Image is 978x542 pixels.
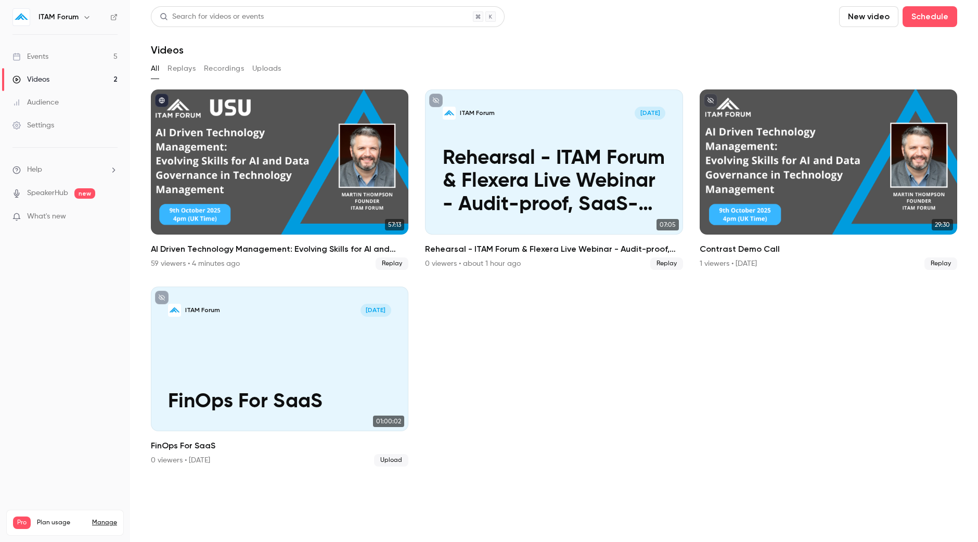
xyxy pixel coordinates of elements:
[443,107,456,120] img: Rehearsal - ITAM Forum & Flexera Live Webinar - Audit-proof, SaaS-Smart, Negotiation-Ready: Your ...
[932,219,953,230] span: 29:30
[151,440,408,452] h2: FinOps For SaaS
[443,147,665,217] p: Rehearsal - ITAM Forum & Flexera Live Webinar - Audit-proof, SaaS-Smart, Negotiation-Ready: Your ...
[252,60,281,77] button: Uploads
[839,6,898,27] button: New video
[92,519,117,527] a: Manage
[425,243,683,255] h2: Rehearsal - ITAM Forum & Flexera Live Webinar - Audit-proof, SaaS-Smart, Negotiation-Ready: Your ...
[27,211,66,222] span: What's new
[160,11,264,22] div: Search for videos or events
[657,219,679,230] span: 07:05
[151,44,184,56] h1: Videos
[204,60,244,77] button: Recordings
[105,212,118,222] iframe: Noticeable Trigger
[460,109,495,118] p: ITAM Forum
[12,74,49,85] div: Videos
[13,517,31,529] span: Pro
[12,97,59,108] div: Audience
[74,188,95,199] span: new
[151,89,957,467] ul: Videos
[700,89,957,270] a: 29:30Contrast Demo Call1 viewers • [DATE]Replay
[903,6,957,27] button: Schedule
[37,519,86,527] span: Plan usage
[168,391,391,414] p: FinOps For SaaS
[168,60,196,77] button: Replays
[151,455,210,466] div: 0 viewers • [DATE]
[373,416,404,427] span: 01:00:02
[361,304,391,317] span: [DATE]
[155,291,169,304] button: unpublished
[155,94,169,107] button: published
[151,287,408,467] li: FinOps For SaaS
[38,12,79,22] h6: ITAM Forum
[151,6,957,536] section: Videos
[12,164,118,175] li: help-dropdown-opener
[27,188,68,199] a: SpeakerHub
[12,120,54,131] div: Settings
[151,287,408,467] a: FinOps For SaaSITAM Forum[DATE]FinOps For SaaS01:00:02FinOps For SaaS0 viewers • [DATE]Upload
[376,257,408,270] span: Replay
[151,259,240,269] div: 59 viewers • 4 minutes ago
[151,89,408,270] li: AI Driven Technology Management: Evolving Skills for AI and Data Governance in Technology Management
[374,454,408,467] span: Upload
[151,89,408,270] a: 57:13AI Driven Technology Management: Evolving Skills for AI and Data Governance in Technology Ma...
[650,257,683,270] span: Replay
[635,107,665,120] span: [DATE]
[700,259,757,269] div: 1 viewers • [DATE]
[151,243,408,255] h2: AI Driven Technology Management: Evolving Skills for AI and Data Governance in Technology Management
[27,164,42,175] span: Help
[704,94,717,107] button: unpublished
[168,304,181,317] img: FinOps For SaaS
[924,257,957,270] span: Replay
[425,89,683,270] a: Rehearsal - ITAM Forum & Flexera Live Webinar - Audit-proof, SaaS-Smart, Negotiation-Ready: Your ...
[13,9,30,25] img: ITAM Forum
[385,219,404,230] span: 57:13
[425,259,521,269] div: 0 viewers • about 1 hour ago
[151,60,159,77] button: All
[429,94,443,107] button: unpublished
[700,89,957,270] li: Contrast Demo Call
[12,51,48,62] div: Events
[185,306,220,315] p: ITAM Forum
[700,243,957,255] h2: Contrast Demo Call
